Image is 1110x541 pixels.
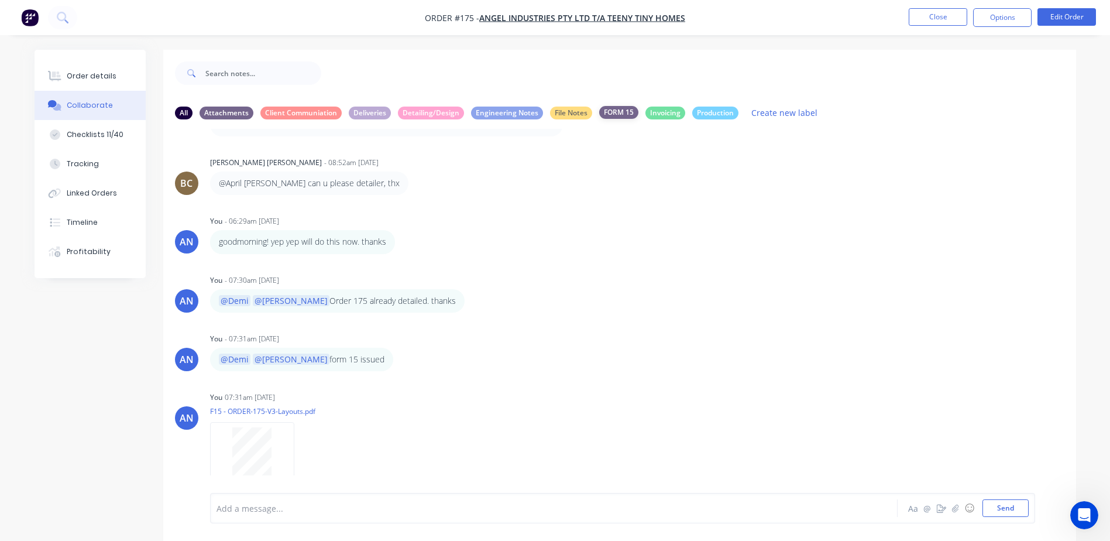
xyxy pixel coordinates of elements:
div: You [210,216,222,227]
div: All [175,107,193,119]
button: Close [909,8,967,26]
div: BC [180,176,193,190]
div: AN [180,411,194,425]
div: Checklists 11/40 [67,129,123,140]
div: Invoicing [645,107,685,119]
input: Search notes... [205,61,321,85]
div: Deliveries [349,107,391,119]
div: Tracking [67,159,99,169]
div: You [210,334,222,344]
div: Detailing/Design [398,107,464,119]
button: Edit Order [1037,8,1096,26]
span: @[PERSON_NAME] [253,295,329,306]
div: You [210,392,222,403]
button: Linked Orders [35,179,146,208]
span: Order #175 - [425,12,479,23]
button: Checklists 11/40 [35,120,146,149]
div: - 06:29am [DATE] [225,216,279,227]
span: @[PERSON_NAME] [253,354,329,365]
div: Attachments [200,107,253,119]
a: Angel Industries Pty Ltd t/a Teeny Tiny Homes [479,12,685,23]
p: @April [PERSON_NAME] can u please detailer, thx [219,177,400,189]
p: form 15 issued [219,354,384,365]
div: Engineering Notes [471,107,543,119]
button: Aa [906,501,920,515]
div: Collaborate [67,100,113,111]
button: Profitability [35,237,146,266]
div: [PERSON_NAME] [PERSON_NAME] [210,157,322,168]
p: Order 175 already detailed. thanks [219,295,456,307]
div: - 08:52am [DATE] [324,157,379,168]
div: FORM 15 [599,106,638,119]
button: @ [920,501,934,515]
div: You [210,275,222,286]
div: Timeline [67,217,98,228]
div: AN [180,294,194,308]
div: 07:31am [DATE] [225,392,275,403]
button: Collaborate [35,91,146,120]
div: AN [180,235,194,249]
button: Tracking [35,149,146,179]
iframe: Intercom live chat [1070,501,1098,529]
div: Linked Orders [67,188,117,198]
span: @Demi [219,354,250,365]
div: - 07:30am [DATE] [225,275,279,286]
span: @Demi [219,295,250,306]
p: goodmorning! yep yep will do this now. thanks [219,236,386,248]
button: Options [973,8,1032,27]
img: Factory [21,9,39,26]
button: Order details [35,61,146,91]
div: AN [180,352,194,367]
div: - 07:31am [DATE] [225,334,279,344]
div: Order details [67,71,116,81]
button: Timeline [35,208,146,237]
div: Production [692,107,738,119]
button: ☺ [963,501,977,515]
div: Client Communiation [260,107,342,119]
button: Send [982,499,1029,517]
p: F15 - ORDER-175-V3-Layouts.pdf [210,406,315,416]
button: Create new label [745,105,824,121]
div: Profitability [67,246,111,257]
div: File Notes [550,107,592,119]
